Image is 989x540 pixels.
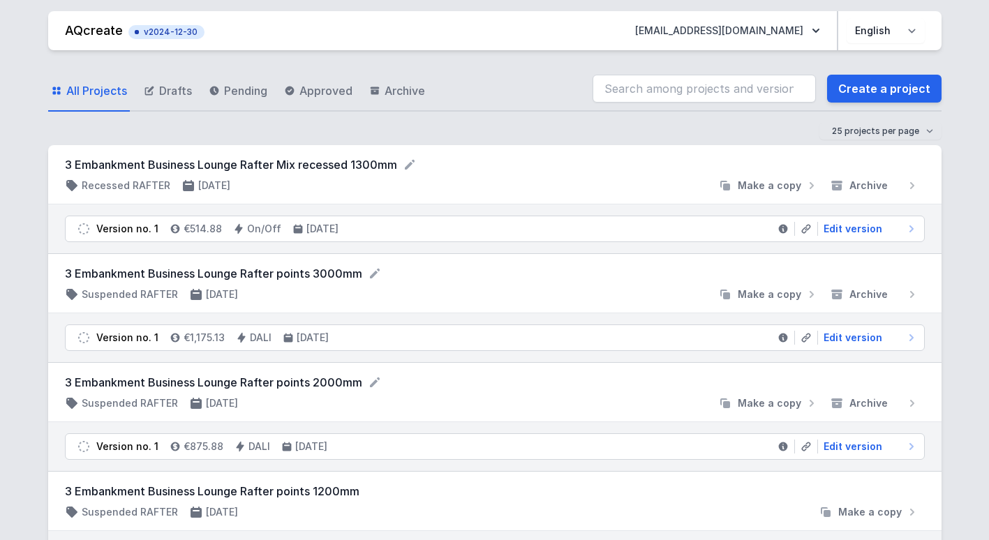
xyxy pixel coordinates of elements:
h4: [DATE] [295,440,327,453]
h4: Suspended RAFTER [82,505,178,519]
span: Approved [299,82,352,99]
span: Pending [224,82,267,99]
span: Drafts [159,82,192,99]
h4: [DATE] [198,179,230,193]
form: 3 Embankment Business Lounge Rafter Mix recessed 1300mm [65,156,925,173]
h4: [DATE] [297,331,329,345]
h4: Suspended RAFTER [82,396,178,410]
span: Archive [849,396,888,410]
span: Edit version [824,440,882,453]
span: Edit version [824,331,882,345]
h4: €875.88 [184,440,223,453]
button: Archive [824,396,925,410]
span: Make a copy [738,396,801,410]
a: Drafts [141,71,195,112]
h4: Suspended RAFTER [82,287,178,301]
h4: [DATE] [206,287,238,301]
button: Archive [824,287,925,301]
button: Make a copy [813,505,925,519]
button: Make a copy [713,287,824,301]
span: Archive [849,179,888,193]
a: Edit version [818,222,919,236]
h3: 3 Embankment Business Lounge Rafter points 1200mm [65,483,925,500]
button: v2024-12-30 [128,22,205,39]
a: All Projects [48,71,130,112]
span: All Projects [66,82,127,99]
h4: On/Off [247,222,281,236]
span: Archive [849,287,888,301]
div: Version no. 1 [96,222,158,236]
span: Edit version [824,222,882,236]
h4: Recessed RAFTER [82,179,170,193]
h4: [DATE] [306,222,339,236]
a: Archive [366,71,428,112]
h4: DALI [248,440,270,453]
a: Pending [206,71,270,112]
button: Make a copy [713,396,824,410]
span: Archive [385,82,425,99]
a: Edit version [818,440,919,453]
h4: €1,175.13 [184,331,225,345]
img: draft.svg [77,222,91,236]
button: Rename project [368,375,382,389]
form: 3 Embankment Business Lounge Rafter points 2000mm [65,374,925,391]
button: Make a copy [713,179,824,193]
input: Search among projects and versions... [593,75,816,103]
button: [EMAIL_ADDRESS][DOMAIN_NAME] [624,18,831,43]
a: Edit version [818,331,919,345]
a: Create a project [827,75,942,103]
span: v2024-12-30 [135,27,198,38]
img: draft.svg [77,331,91,345]
a: Approved [281,71,355,112]
form: 3 Embankment Business Lounge Rafter points 3000mm [65,265,925,282]
h4: [DATE] [206,396,238,410]
h4: €514.88 [184,222,222,236]
h4: DALI [250,331,272,345]
img: draft.svg [77,440,91,453]
a: AQcreate [65,23,123,38]
div: Version no. 1 [96,440,158,453]
h4: [DATE] [206,505,238,519]
span: Make a copy [738,287,801,301]
span: Make a copy [738,179,801,193]
select: Choose language [847,18,925,43]
div: Version no. 1 [96,331,158,345]
button: Archive [824,179,925,193]
span: Make a copy [838,505,902,519]
button: Rename project [403,158,417,172]
button: Rename project [368,267,382,280]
